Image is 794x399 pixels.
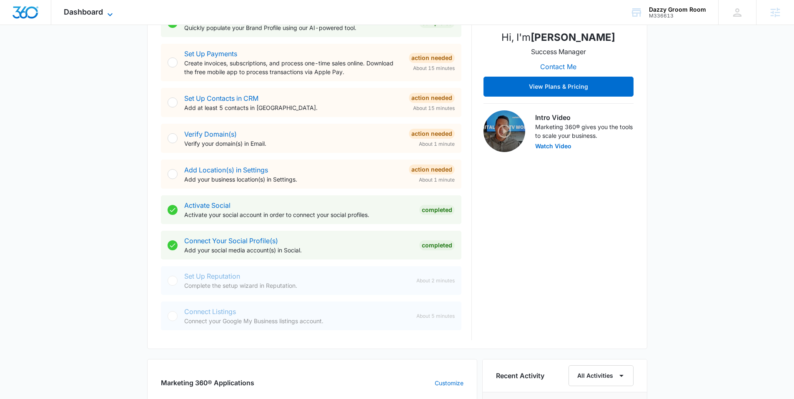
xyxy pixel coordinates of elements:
span: About 1 minute [419,176,455,184]
h3: Intro Video [535,112,634,122]
button: Contact Me [532,57,585,77]
span: About 1 minute [419,140,455,148]
p: Success Manager [531,47,586,57]
div: account id [649,13,706,19]
a: Customize [435,379,463,387]
p: Marketing 360® gives you the tools to scale your business. [535,122,634,140]
button: View Plans & Pricing [483,77,634,97]
p: Connect your Google My Business listings account. [184,317,410,325]
p: Add your social media account(s) in Social. [184,246,413,254]
p: Verify your domain(s) in Email. [184,139,402,148]
p: Add at least 5 contacts in [GEOGRAPHIC_DATA]. [184,103,402,112]
a: Activate Social [184,201,230,209]
p: Quickly populate your Brand Profile using our AI-powered tool. [184,23,413,32]
p: Complete the setup wizard in Reputation. [184,281,410,290]
p: Activate your social account in order to connect your social profiles. [184,210,413,219]
div: Action Needed [409,53,455,63]
span: Dashboard [64,7,103,16]
img: Intro Video [483,110,525,152]
span: About 2 minutes [416,277,455,284]
div: Action Needed [409,165,455,175]
a: Add Location(s) in Settings [184,166,268,174]
div: Completed [419,240,455,250]
div: account name [649,6,706,13]
a: Connect Your Social Profile(s) [184,237,278,245]
a: Verify Domain(s) [184,130,237,138]
h2: Marketing 360® Applications [161,378,254,388]
span: About 15 minutes [413,65,455,72]
span: About 5 minutes [416,312,455,320]
button: All Activities [569,365,634,386]
a: Set Up Contacts in CRM [184,94,258,102]
p: Create invoices, subscriptions, and process one-time sales online. Download the free mobile app t... [184,59,402,76]
div: Action Needed [409,93,455,103]
button: Watch Video [535,143,571,149]
span: About 15 minutes [413,105,455,112]
h6: Recent Activity [496,371,544,381]
div: Completed [419,205,455,215]
p: Add your business location(s) in Settings. [184,175,402,184]
p: Hi, I'm [501,30,615,45]
a: Set Up Payments [184,50,237,58]
strong: [PERSON_NAME] [531,31,615,43]
div: Action Needed [409,129,455,139]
